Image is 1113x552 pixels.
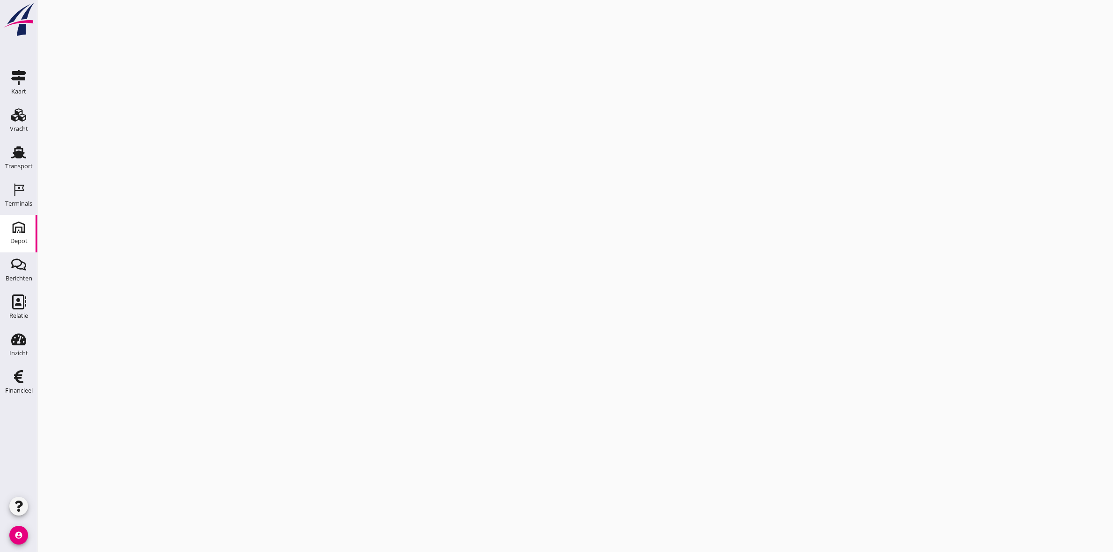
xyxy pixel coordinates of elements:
[10,126,28,132] div: Vracht
[10,238,28,244] div: Depot
[11,88,26,94] div: Kaart
[9,526,28,545] i: account_circle
[5,387,33,394] div: Financieel
[9,350,28,356] div: Inzicht
[9,313,28,319] div: Relatie
[6,275,32,281] div: Berichten
[5,163,33,169] div: Transport
[2,2,36,37] img: logo-small.a267ee39.svg
[5,201,32,207] div: Terminals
